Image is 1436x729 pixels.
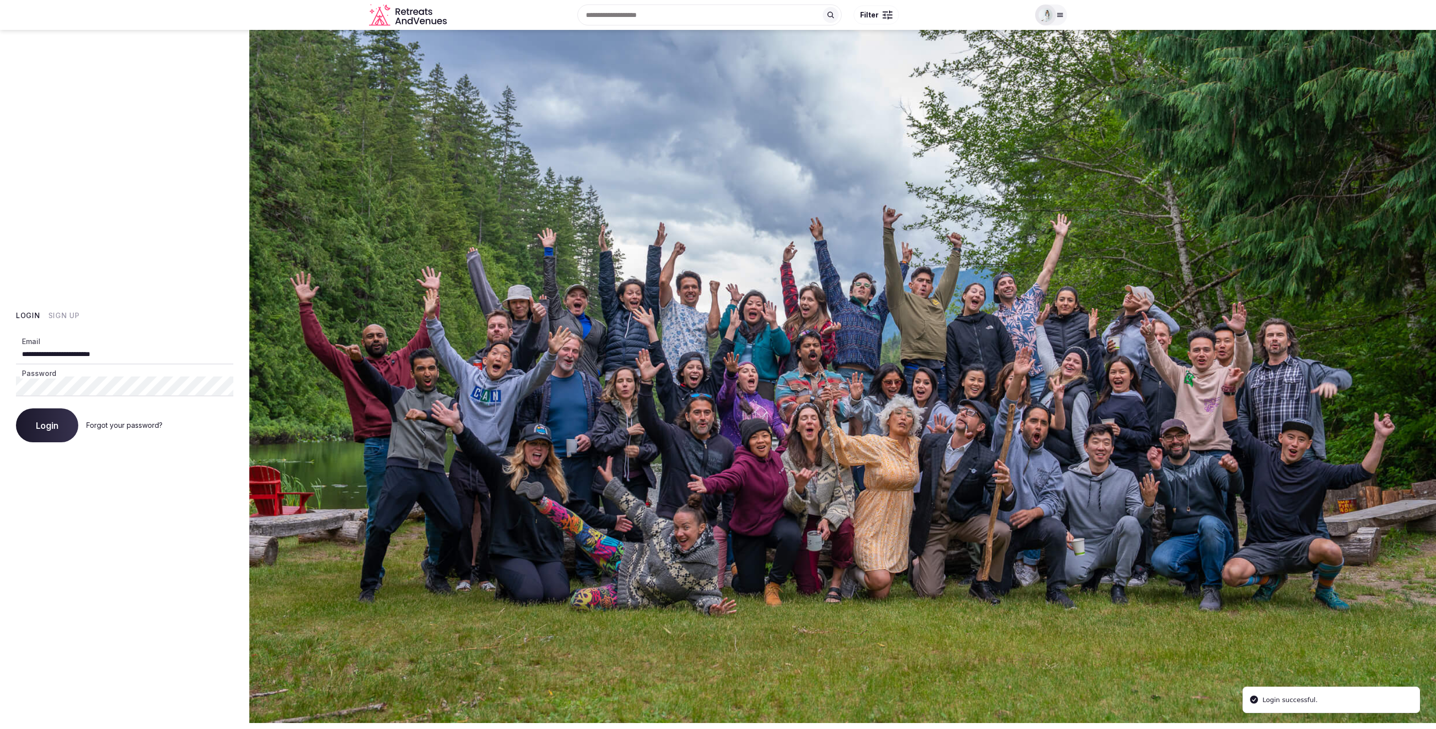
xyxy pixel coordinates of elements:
img: Alexa Bustamante [1039,8,1053,22]
a: Forgot your password? [86,421,163,429]
img: My Account Background [249,30,1436,723]
button: Login [16,408,78,442]
svg: Retreats and Venues company logo [369,4,449,26]
a: Visit the homepage [369,4,449,26]
span: Filter [860,10,879,20]
button: Login [16,311,40,321]
div: Login successful. [1262,695,1318,705]
button: Filter [854,5,899,24]
button: Sign Up [48,311,80,321]
span: Login [36,420,58,430]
